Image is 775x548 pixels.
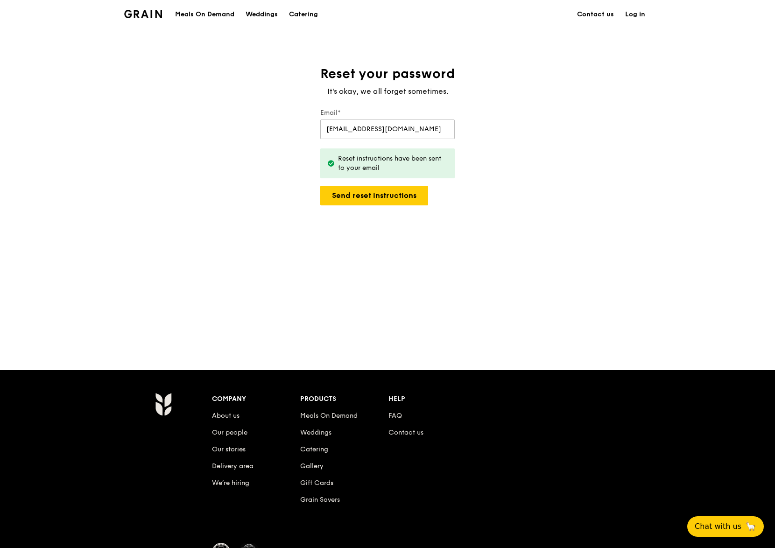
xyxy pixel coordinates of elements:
[320,186,428,205] button: Send reset instructions
[283,0,324,28] a: Catering
[300,429,331,436] a: Weddings
[155,393,171,416] img: Grain
[388,393,477,406] div: Help
[313,65,462,82] h1: Reset your password
[212,479,249,487] a: We’re hiring
[212,462,254,470] a: Delivery area
[388,412,402,420] a: FAQ
[300,412,358,420] a: Meals On Demand
[212,429,247,436] a: Our people
[212,412,240,420] a: About us
[571,0,620,28] a: Contact us
[320,108,455,118] label: Email*
[745,521,756,532] span: 🦙
[695,521,741,532] span: Chat with us
[300,479,333,487] a: Gift Cards
[246,0,278,28] div: Weddings
[124,10,162,18] img: Grain
[212,445,246,453] a: Our stories
[300,393,388,406] div: Products
[300,462,324,470] a: Gallery
[620,0,651,28] a: Log in
[240,0,283,28] a: Weddings
[300,445,328,453] a: Catering
[289,0,318,28] div: Catering
[327,87,448,96] span: It's okay, we all forget sometimes.
[300,496,340,504] a: Grain Savers
[687,516,764,537] button: Chat with us🦙
[175,0,234,28] div: Meals On Demand
[388,429,423,436] a: Contact us
[338,154,447,173] div: Reset instructions have been sent to your email
[212,393,300,406] div: Company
